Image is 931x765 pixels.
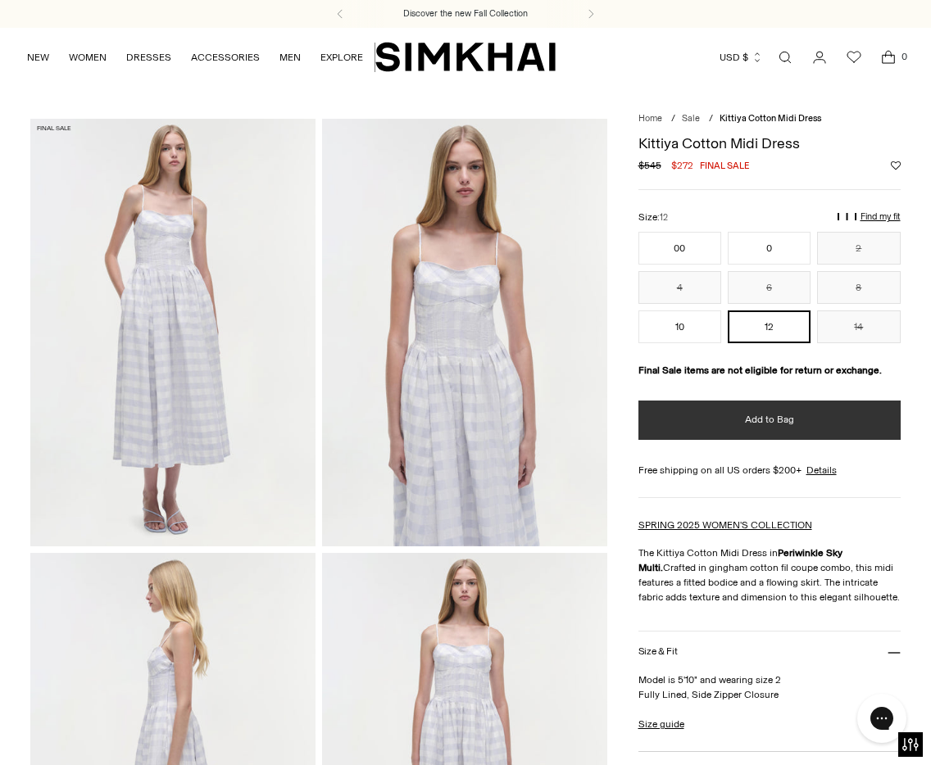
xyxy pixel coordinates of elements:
iframe: Gorgias live chat messenger [849,688,915,749]
button: 12 [728,310,811,343]
a: Details [806,463,837,478]
a: Wishlist [838,41,870,74]
button: USD $ [720,39,763,75]
button: Size & Fit [638,631,901,673]
a: ACCESSORIES [191,39,260,75]
a: WOMEN [69,39,107,75]
a: Go to the account page [803,41,836,74]
div: / [671,112,675,126]
span: Kittiya Cotton Midi Dress [720,113,821,124]
button: 10 [638,310,721,343]
strong: Periwinkle Sky Multi. [638,547,842,573]
span: Add to Bag [745,413,794,427]
label: Size: [638,210,668,225]
div: Free shipping on all US orders $200+ [638,463,901,478]
nav: breadcrumbs [638,112,901,126]
button: 00 [638,232,721,265]
a: SIMKHAI [375,41,556,73]
button: Add to Wishlist [891,161,901,170]
button: 14 [817,310,900,343]
a: Size guide [638,717,684,731]
a: Home [638,113,662,124]
p: Model is 5'10" and wearing size 2 Fully Lined, Side Zipper Closure [638,672,901,702]
span: 0 [897,49,911,64]
a: SPRING 2025 WOMEN'S COLLECTION [638,519,812,531]
button: Add to Bag [638,401,901,440]
h1: Kittiya Cotton Midi Dress [638,136,901,151]
a: Open cart modal [872,41,905,74]
img: Kittiya Cotton Midi Dress [30,119,316,546]
h3: Size & Fit [638,646,678,657]
a: EXPLORE [320,39,363,75]
p: The Kittiya Cotton Midi Dress in Crafted in gingham cotton fil coupe combo, this midi features a ... [638,545,901,604]
a: NEW [27,39,49,75]
img: Kittiya Cotton Midi Dress [322,119,607,546]
a: Sale [682,113,700,124]
div: / [709,112,713,126]
button: 8 [817,271,900,304]
span: $272 [671,158,693,173]
s: $545 [638,158,661,173]
a: DRESSES [126,39,171,75]
a: MEN [279,39,301,75]
button: 0 [728,232,811,265]
a: Open search modal [769,41,802,74]
button: 6 [728,271,811,304]
a: Discover the new Fall Collection [403,7,528,20]
button: 2 [817,232,900,265]
span: 12 [660,212,668,223]
button: 4 [638,271,721,304]
strong: Final Sale items are not eligible for return or exchange. [638,364,882,376]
